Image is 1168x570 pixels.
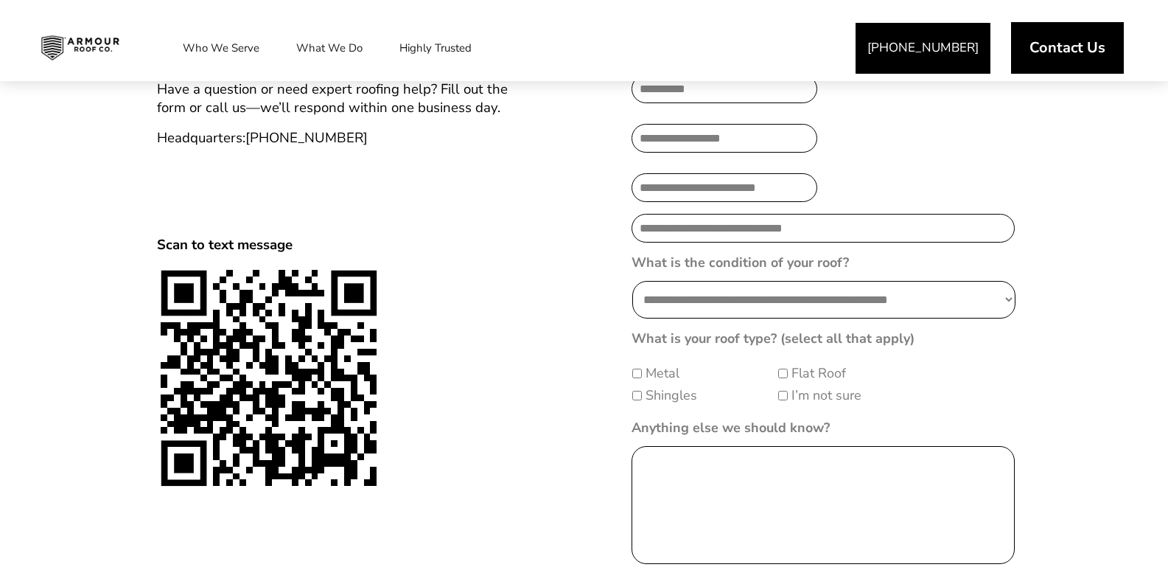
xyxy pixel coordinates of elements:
a: Contact Us [1011,22,1124,74]
a: [PHONE_NUMBER] [856,23,990,74]
span: Contact Us [1029,41,1105,55]
label: What is your roof type? (select all that apply) [632,330,915,347]
span: Scan to text message [157,235,293,254]
a: Highly Trusted [385,29,486,66]
span: Headquarters: [157,128,368,147]
a: What We Do [281,29,377,66]
label: What is the condition of your roof? [632,254,849,271]
a: Who We Serve [168,29,274,66]
a: [PHONE_NUMBER] [245,128,368,147]
label: Anything else we should know? [632,420,830,437]
label: I’m not sure [791,386,861,406]
label: Flat Roof [791,364,846,383]
img: Industrial and Commercial Roofing Company | Armour Roof Co. [29,29,131,66]
label: Metal [646,364,679,383]
span: Have a question or need expert roofing help? Fill out the form or call us—we’ll respond within on... [157,80,508,117]
label: Shingles [646,386,697,406]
